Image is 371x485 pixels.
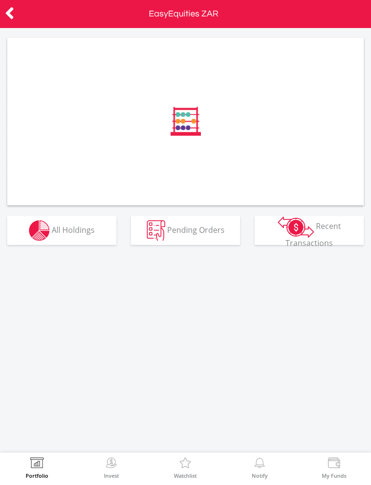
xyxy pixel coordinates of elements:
button: Pending Orders [131,216,240,245]
a: Watchlist [174,457,197,478]
img: View Funds [327,457,342,471]
button: All Holdings [7,216,116,245]
label: Invest [104,473,119,478]
a: Notify [252,457,268,478]
label: Portfolio [26,473,48,478]
img: Invest Now [104,457,119,471]
img: Watchlist [178,457,193,471]
a: My Funds [322,457,346,478]
a: Invest [104,457,119,478]
img: View Notifications [252,457,267,471]
img: transactions-zar-wht.png [278,216,314,238]
img: holdings-wht.png [29,220,50,241]
label: My Funds [322,473,346,478]
a: Portfolio [26,457,48,478]
label: Watchlist [174,473,197,478]
img: View Portfolio [29,457,44,471]
span: All Holdings [52,224,95,235]
span: Pending Orders [167,224,225,235]
button: Recent Transactions [255,216,364,245]
label: Notify [252,473,268,478]
img: pending_instructions-wht.png [147,220,165,241]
